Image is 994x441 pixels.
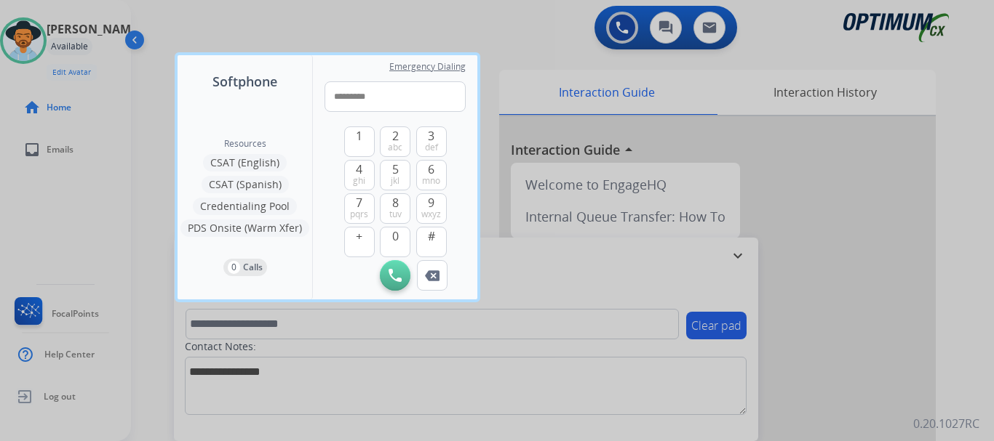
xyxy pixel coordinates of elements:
p: 0 [228,261,240,274]
span: + [356,227,362,245]
span: 2 [392,127,399,145]
button: 7pqrs [344,193,375,224]
span: def [425,142,438,153]
button: 0 [380,227,410,257]
img: call-button [389,269,402,282]
span: Resources [224,138,266,150]
button: 4ghi [344,160,375,190]
button: PDS Onsite (Warm Xfer) [180,219,309,237]
span: pqrs [350,209,368,220]
span: abc [388,142,402,153]
button: 2abc [380,126,410,157]
span: 1 [356,127,362,145]
button: 6mno [416,160,447,190]
button: + [344,227,375,257]
span: 5 [392,161,399,178]
span: 3 [428,127,434,145]
span: Emergency Dialing [389,61,466,73]
span: ghi [353,175,365,187]
button: # [416,227,447,257]
img: call-button [425,270,440,281]
span: wxyz [421,209,441,220]
span: mno [422,175,440,187]
span: # [428,227,435,245]
button: Credentialing Pool [193,198,297,215]
button: 5jkl [380,160,410,190]
p: Calls [243,261,263,274]
span: tuv [389,209,402,220]
span: 9 [428,194,434,211]
span: 8 [392,194,399,211]
button: 0Calls [223,259,267,276]
span: 6 [428,161,434,178]
button: 8tuv [380,193,410,224]
span: Softphone [212,71,277,92]
button: 3def [416,126,447,157]
span: 0 [392,227,399,245]
span: jkl [391,175,399,187]
p: 0.20.1027RC [913,415,979,432]
span: 4 [356,161,362,178]
span: 7 [356,194,362,211]
button: 1 [344,126,375,157]
button: CSAT (English) [203,154,287,171]
button: 9wxyz [416,193,447,224]
button: CSAT (Spanish) [202,176,289,193]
